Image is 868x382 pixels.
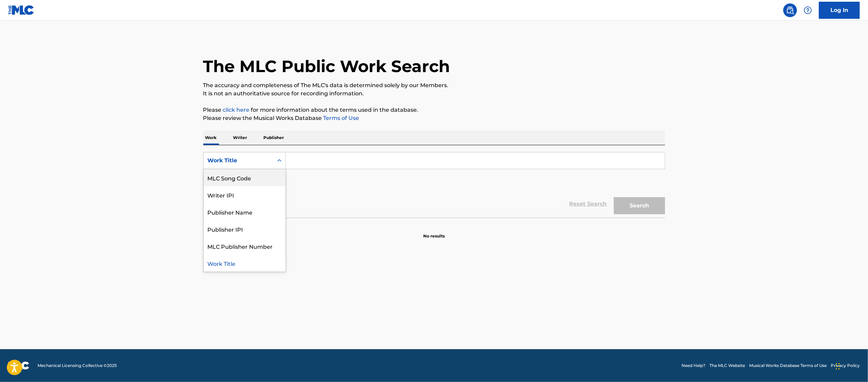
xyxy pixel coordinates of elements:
[831,363,860,369] a: Privacy Policy
[783,3,797,17] a: Public Search
[203,114,665,122] p: Please review the Musical Works Database
[786,6,794,14] img: search
[208,156,269,165] div: Work Title
[38,363,117,369] span: Mechanical Licensing Collective © 2025
[819,2,860,19] a: Log In
[223,107,250,113] a: click here
[204,203,286,220] div: Publisher Name
[262,131,286,145] p: Publisher
[836,356,840,377] div: Drag
[804,6,812,14] img: help
[749,363,827,369] a: Musical Works Database Terms of Use
[204,220,286,237] div: Publisher IPI
[709,363,745,369] a: The MLC Website
[681,363,705,369] a: Need Help?
[423,225,445,239] p: No results
[322,115,359,121] a: Terms of Use
[204,186,286,203] div: Writer IPI
[834,349,868,382] iframe: Chat Widget
[8,361,29,370] img: logo
[203,152,665,218] form: Search Form
[8,5,35,15] img: MLC Logo
[203,106,665,114] p: Please for more information about the terms used in the database.
[231,131,249,145] p: Writer
[203,56,450,77] h1: The MLC Public Work Search
[204,237,286,255] div: MLC Publisher Number
[203,81,665,90] p: The accuracy and completeness of The MLC's data is determined solely by our Members.
[203,90,665,98] p: It is not an authoritative source for recording information.
[204,255,286,272] div: Work Title
[801,3,815,17] div: Help
[204,169,286,186] div: MLC Song Code
[203,131,219,145] p: Work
